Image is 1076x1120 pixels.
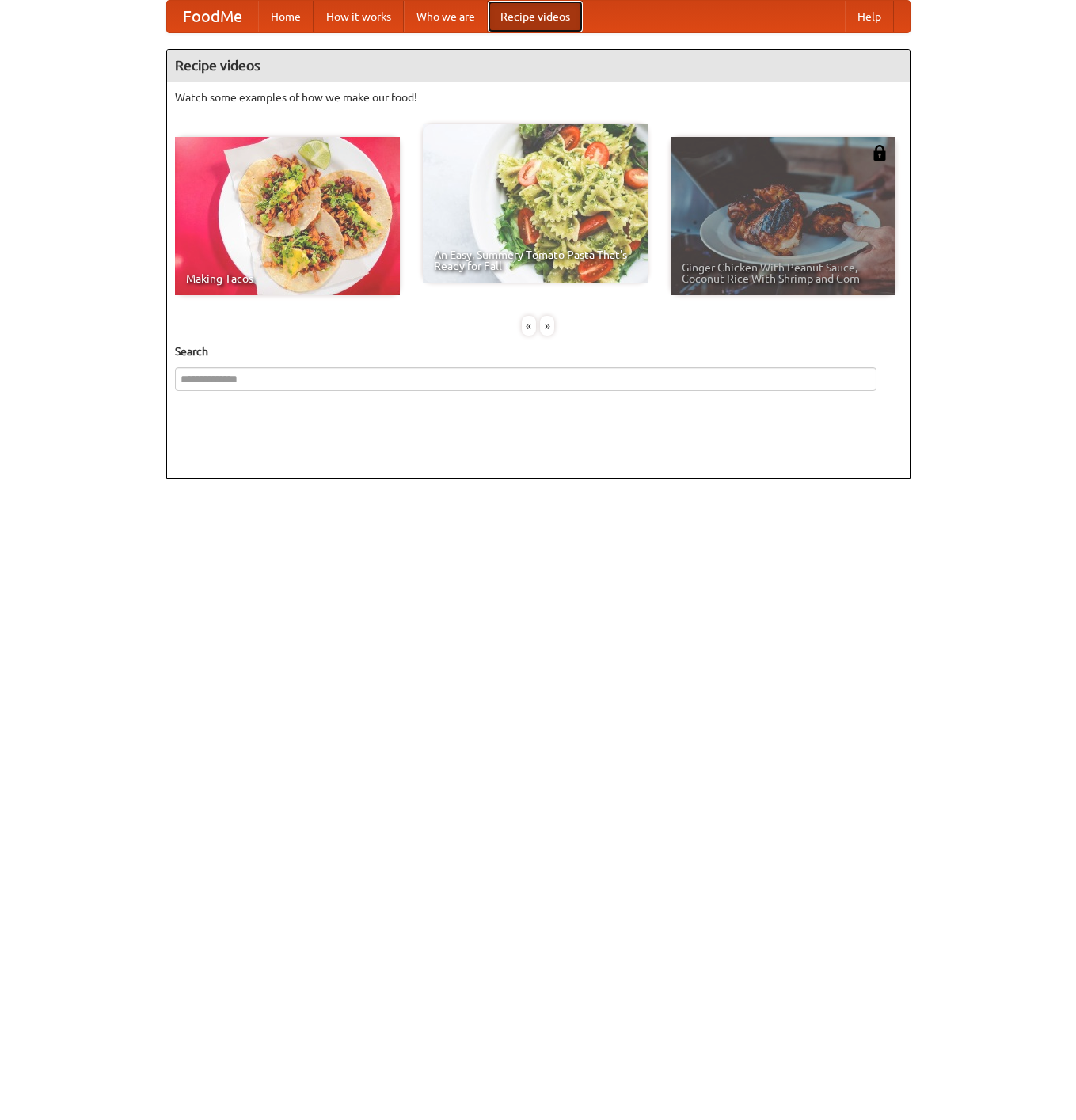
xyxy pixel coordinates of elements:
span: Making Tacos [186,273,389,284]
a: How it works [314,1,404,32]
div: « [522,316,536,336]
a: Home [258,1,314,32]
a: Help [845,1,894,32]
a: Recipe videos [488,1,583,32]
p: Watch some examples of how we make our food! [175,89,902,105]
h5: Search [175,344,902,359]
img: 483408.png [872,145,888,161]
a: Who we are [404,1,488,32]
h4: Recipe videos [167,50,910,82]
div: » [540,316,554,336]
a: An Easy, Summery Tomato Pasta That's Ready for Fall [423,124,648,283]
a: FoodMe [167,1,258,32]
span: An Easy, Summery Tomato Pasta That's Ready for Fall [434,249,637,271]
a: Making Tacos [175,137,400,295]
